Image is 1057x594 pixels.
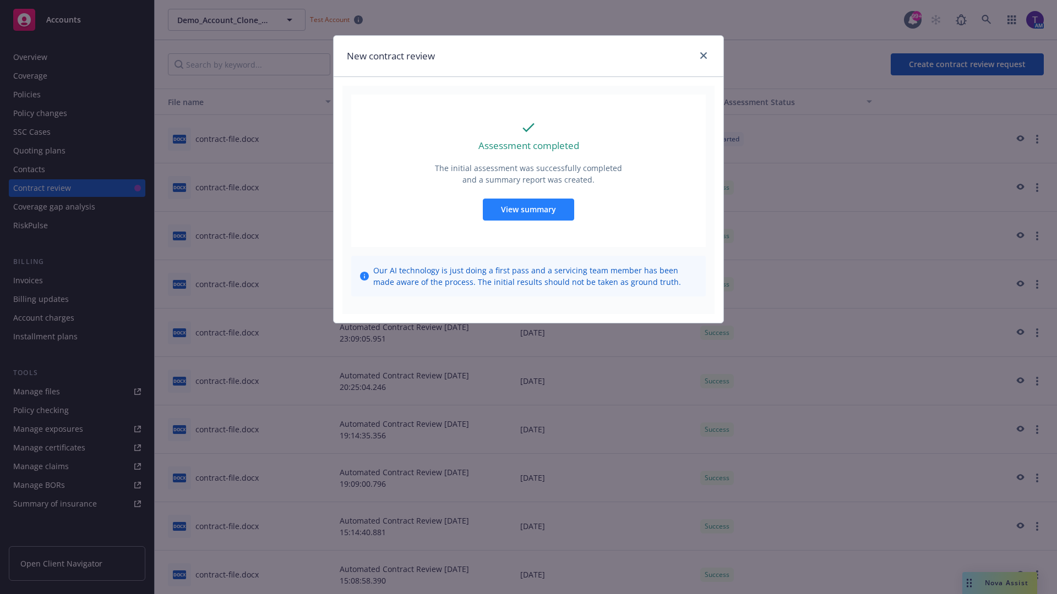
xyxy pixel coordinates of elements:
p: The initial assessment was successfully completed and a summary report was created. [434,162,623,185]
a: close [697,49,710,62]
span: View summary [501,204,556,215]
h1: New contract review [347,49,435,63]
span: Our AI technology is just doing a first pass and a servicing team member has been made aware of t... [373,265,697,288]
p: Assessment completed [478,139,579,153]
button: View summary [483,199,574,221]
